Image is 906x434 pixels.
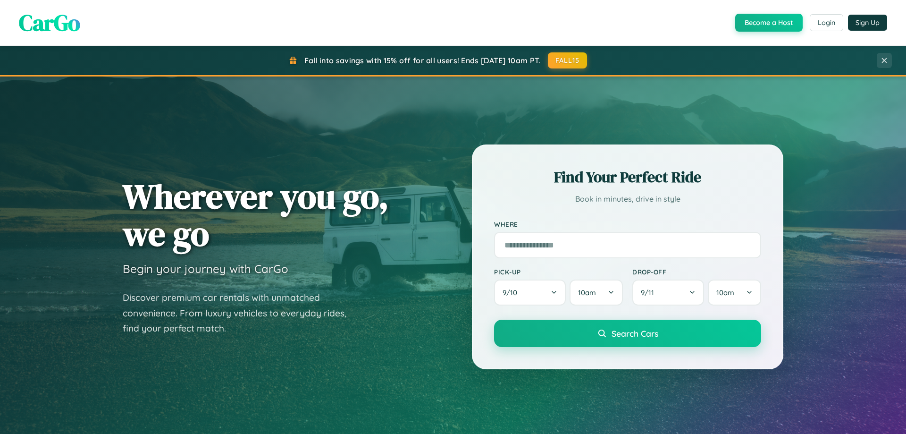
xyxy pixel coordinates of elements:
[494,320,761,347] button: Search Cars
[708,280,761,306] button: 10am
[19,7,80,38] span: CarGo
[494,167,761,187] h2: Find Your Perfect Ride
[494,192,761,206] p: Book in minutes, drive in style
[632,268,761,276] label: Drop-off
[494,268,623,276] label: Pick-up
[570,280,623,306] button: 10am
[548,52,587,68] button: FALL15
[123,290,359,336] p: Discover premium car rentals with unmatched convenience. From luxury vehicles to everyday rides, ...
[494,220,761,228] label: Where
[735,14,803,32] button: Become a Host
[641,288,659,297] span: 9 / 11
[494,280,566,306] button: 9/10
[123,262,288,276] h3: Begin your journey with CarGo
[503,288,522,297] span: 9 / 10
[612,328,658,339] span: Search Cars
[848,15,887,31] button: Sign Up
[716,288,734,297] span: 10am
[578,288,596,297] span: 10am
[632,280,704,306] button: 9/11
[304,56,541,65] span: Fall into savings with 15% off for all users! Ends [DATE] 10am PT.
[123,178,389,252] h1: Wherever you go, we go
[810,14,843,31] button: Login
